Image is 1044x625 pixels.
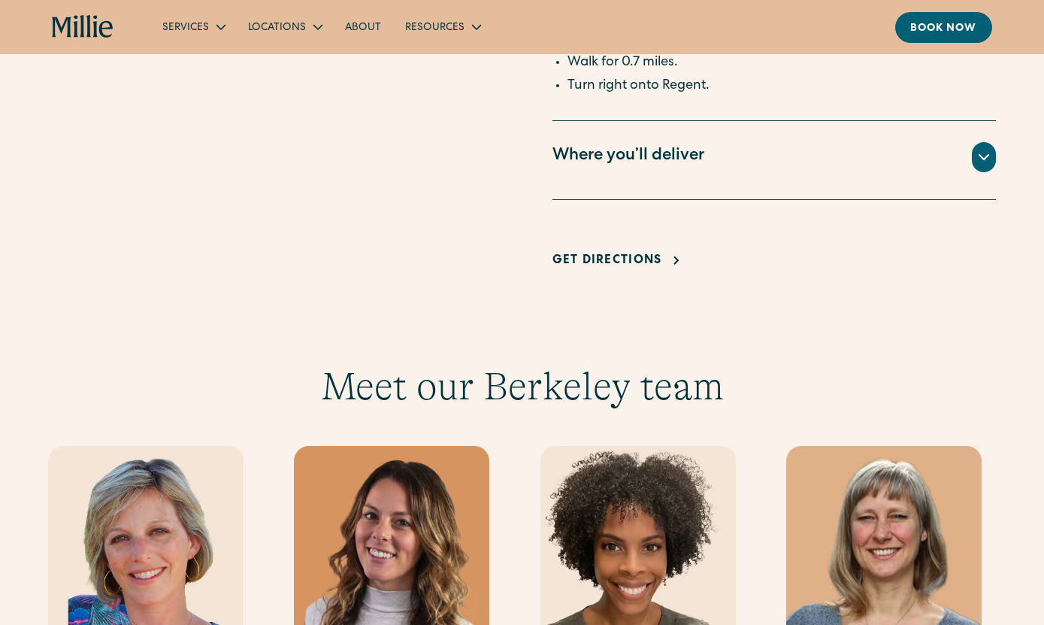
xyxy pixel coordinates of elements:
[552,252,662,270] div: Get Directions
[567,53,997,73] li: Walk for 0.7 miles.
[150,14,236,39] div: Services
[910,21,977,37] div: Book now
[552,252,686,270] a: Get Directions
[236,14,333,39] div: Locations
[52,15,113,39] a: home
[405,20,465,36] div: Resources
[552,144,704,169] div: Where you’ll deliver
[895,12,992,43] a: Book now
[248,20,306,36] div: Locations
[393,14,492,39] div: Resources
[567,76,997,96] li: Turn right onto Regent.
[333,14,393,39] a: About
[162,20,209,36] div: Services
[48,363,996,410] h3: Meet our Berkeley team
